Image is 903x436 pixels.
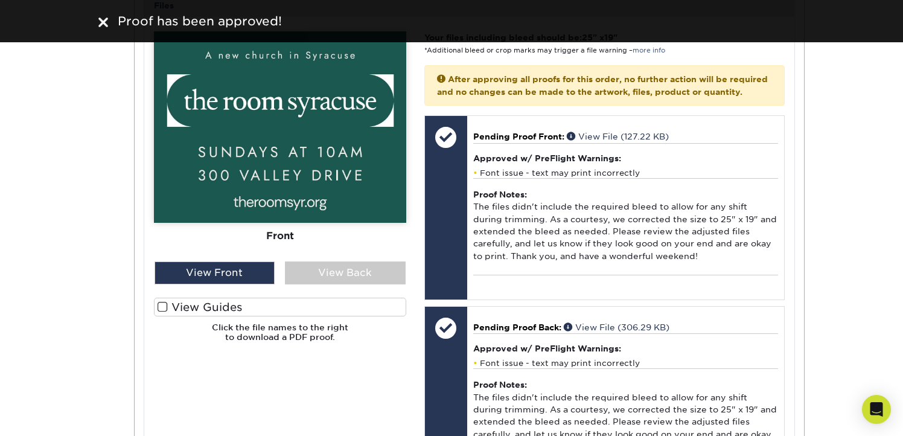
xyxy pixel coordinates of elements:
[473,358,778,368] li: Font issue - text may print incorrectly
[473,178,778,275] div: The files didn't include the required bleed to allow for any shift during trimming. As a courtesy...
[437,74,768,96] strong: After approving all proofs for this order, no further action will be required and no changes can ...
[154,322,406,352] h6: Click the file names to the right to download a PDF proof.
[285,261,406,284] div: View Back
[567,132,669,141] a: View File (127.22 KB)
[862,395,891,424] div: Open Intercom Messenger
[473,322,561,332] span: Pending Proof Back:
[473,380,527,390] strong: Proof Notes:
[424,46,665,54] small: *Additional bleed or crop marks may trigger a file warning –
[154,223,406,249] div: Front
[155,261,275,284] div: View Front
[473,190,527,199] strong: Proof Notes:
[98,18,108,27] img: close
[154,298,406,316] label: View Guides
[473,168,778,178] li: Font issue - text may print incorrectly
[633,46,665,54] a: more info
[473,132,564,141] span: Pending Proof Front:
[564,322,669,332] a: View File (306.29 KB)
[118,14,282,28] span: Proof has been approved!
[473,153,778,163] h4: Approved w/ PreFlight Warnings:
[3,399,103,432] iframe: Google Customer Reviews
[473,344,778,353] h4: Approved w/ PreFlight Warnings:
